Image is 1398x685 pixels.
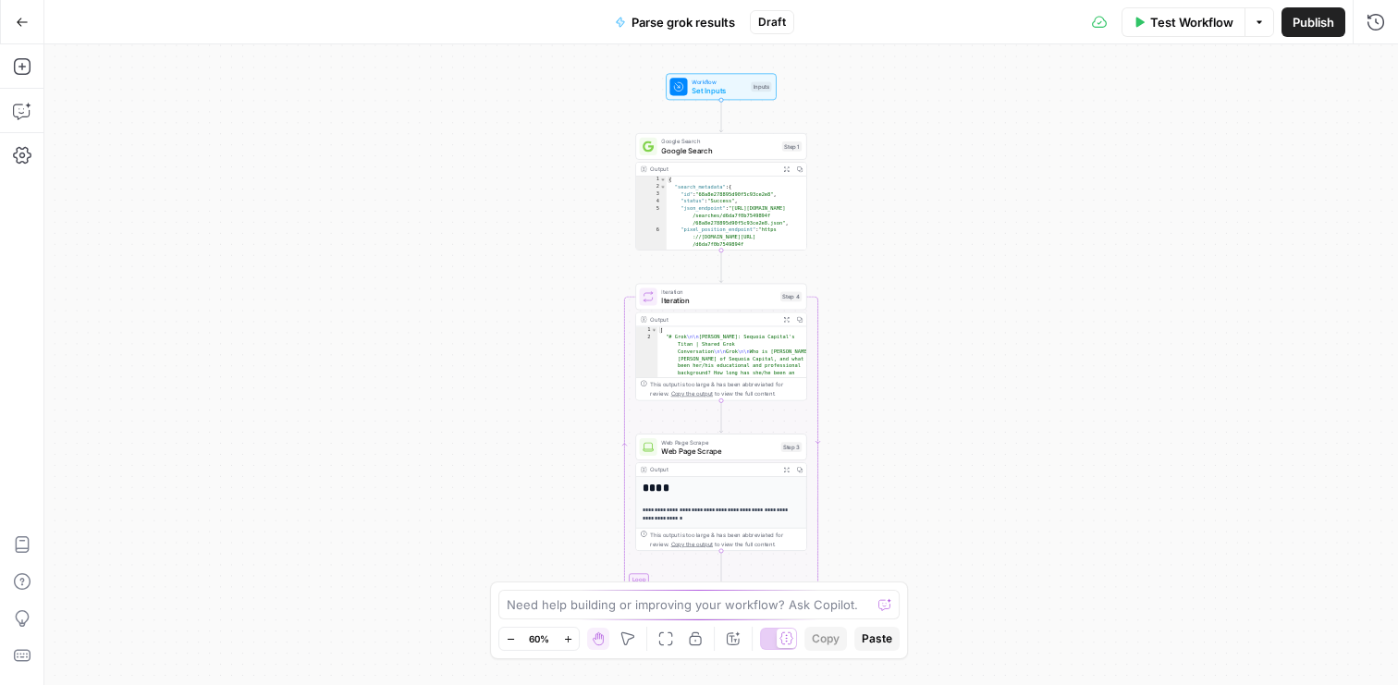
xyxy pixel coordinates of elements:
[719,400,723,433] g: Edge from step_4 to step_3
[635,74,806,101] div: WorkflowSet InputsInputs
[719,251,723,283] g: Edge from step_1 to step_4
[636,177,667,184] div: 1
[692,78,746,87] span: Workflow
[1150,13,1233,31] span: Test Workflow
[854,627,900,651] button: Paste
[636,205,667,226] div: 5
[636,190,667,198] div: 3
[812,630,840,647] span: Copy
[780,292,802,302] div: Step 4
[636,326,657,334] div: 1
[692,85,746,96] span: Set Inputs
[1122,7,1245,37] button: Test Workflow
[661,295,776,306] span: Iteration
[635,133,806,251] div: Google SearchGoogle SearchStep 1Output{ "search_metadata":{ "id":"68a8e278895d90f5c93ce2e8", "sta...
[661,446,776,457] span: Web Page Scrape
[650,315,776,324] div: Output
[660,183,667,190] span: Toggle code folding, rows 2 through 12
[671,390,713,397] span: Copy the output
[650,165,776,174] div: Output
[604,7,746,37] button: Parse grok results
[660,177,667,184] span: Toggle code folding, rows 1 through 1150
[661,137,778,146] span: Google Search
[651,326,657,334] span: Toggle code folding, rows 1 through 3
[671,541,713,547] span: Copy the output
[661,287,776,297] span: Iteration
[529,631,549,646] span: 60%
[650,380,802,398] div: This output is too large & has been abbreviated for review. to view the full content.
[661,145,778,156] span: Google Search
[1281,7,1345,37] button: Publish
[758,14,786,31] span: Draft
[632,13,735,31] span: Parse grok results
[751,81,771,92] div: Inputs
[636,183,667,190] div: 2
[650,465,776,474] div: Output
[1293,13,1334,31] span: Publish
[650,531,802,548] div: This output is too large & has been abbreviated for review. to view the full content.
[661,437,776,446] span: Web Page Scrape
[636,226,667,263] div: 6
[781,442,803,452] div: Step 3
[636,198,667,205] div: 4
[719,100,723,132] g: Edge from start to step_1
[635,284,806,401] div: LoopIterationIterationStep 4Output[ "# Grok\n\n[PERSON_NAME]: Sequoia Capital's Titan | Shared Gr...
[862,630,892,647] span: Paste
[782,141,803,152] div: Step 1
[804,627,847,651] button: Copy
